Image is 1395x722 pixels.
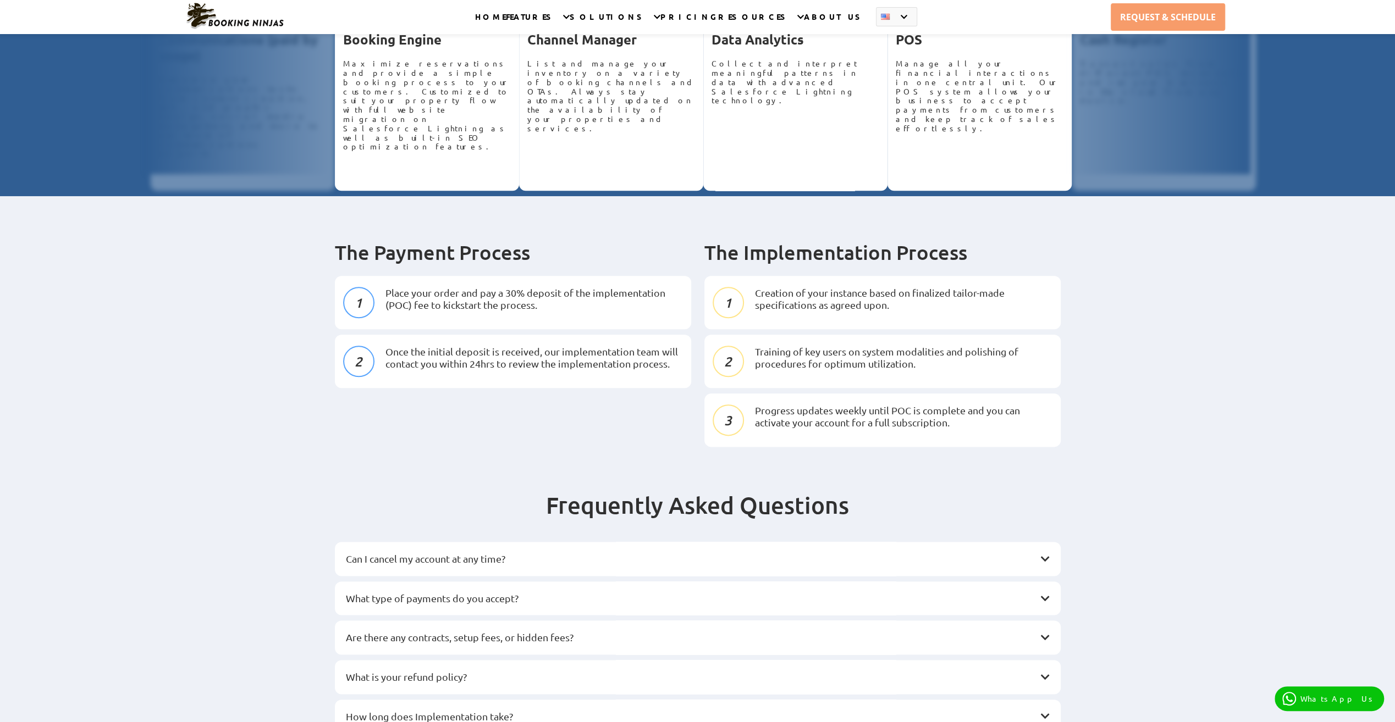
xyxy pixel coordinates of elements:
h3: Data Analytics [712,32,879,48]
a: PRICING [660,12,718,34]
a: FEATURES [506,12,556,34]
p: Place your order and pay a 30% deposit of the implementation (POC) fee to kickstart the process. [385,287,683,310]
p: WhatsApp Us [1300,694,1376,703]
a: HOME [475,12,506,34]
p: Collect and interpret meaningful patterns in data with advanced Salesforce Lightning technology. [712,59,879,105]
a: RESOURCES [718,12,790,34]
h2: The Payment Process [335,240,691,265]
p: Maximize reservations and provide a simple booking process to your customers. Customized to suit ... [343,59,511,151]
img: Booking Ninjas Logo [185,2,284,30]
h3: POS [896,32,1063,48]
p: Creation of your instance based on finalized tailor-made specifications as agreed upon. [755,287,1052,310]
h3: Are there any contracts, setup fees, or hidden fees? [346,631,1039,643]
h3: What is your refund policy? [346,671,1039,683]
p: Training of key users on system modalities and polishing of procedures for optimum utilization. [755,346,1052,369]
h2: Frequently Asked Questions [335,491,1061,542]
p: List and manage your inventory on a variety of booking channels and OTAs. Always stay automatical... [527,59,695,132]
h2: The Implementation Process [704,240,1061,265]
p: Progress updates weekly until POC is complete and you can activate your account for a full subscr... [755,404,1052,428]
h3: Channel Manager [527,32,695,48]
p: Manage all your financial interactions in one central unit. Our POS system allows your business t... [896,59,1063,132]
p: Once the initial deposit is received, our implementation team will contact you within 24hrs to re... [385,346,683,369]
a: REQUEST & SCHEDULE [1111,3,1225,31]
h3: Can I cancel my account at any time? [346,553,1039,565]
a: WhatsApp Us [1275,686,1384,711]
h3: What type of payments do you accept? [346,592,1039,604]
h3: Booking Engine [343,32,511,48]
a: SOLUTIONS [570,12,647,34]
a: ABOUT US [804,12,865,34]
